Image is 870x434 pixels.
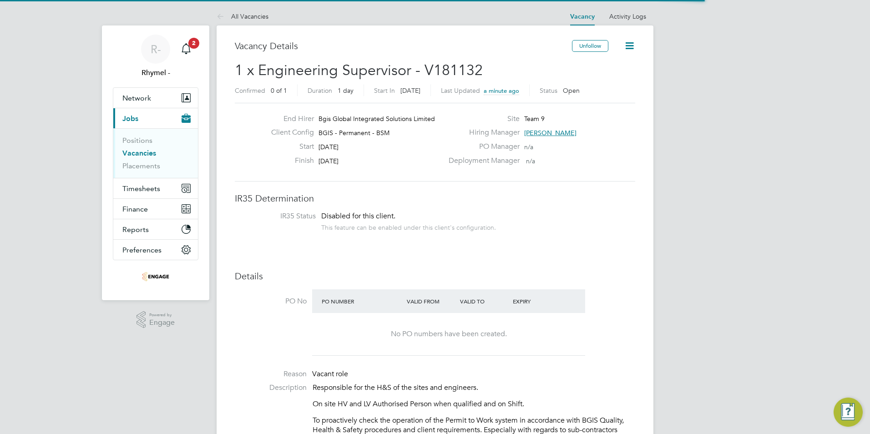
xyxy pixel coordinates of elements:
h3: Details [235,270,635,282]
label: Confirmed [235,86,265,95]
label: Site [443,114,520,124]
div: This feature can be enabled under this client's configuration. [321,221,496,232]
label: Status [540,86,557,95]
button: Jobs [113,108,198,128]
a: Powered byEngage [137,311,175,328]
span: [DATE] [400,86,420,95]
span: Disabled for this client. [321,212,395,221]
div: Jobs [113,128,198,178]
span: a minute ago [484,87,519,95]
span: [DATE] [319,157,339,165]
a: Activity Logs [609,12,646,20]
span: Engage [149,319,175,327]
span: [PERSON_NAME] [524,129,577,137]
span: Rhymel - [113,67,198,78]
span: 0 of 1 [271,86,287,95]
label: Description [235,383,307,393]
span: Finance [122,205,148,213]
button: Engage Resource Center [834,398,863,427]
a: Vacancies [122,149,156,157]
label: IR35 Status [244,212,316,221]
span: 2 [188,38,199,49]
span: Open [563,86,580,95]
a: Positions [122,136,152,145]
label: Start [264,142,314,151]
span: n/a [526,157,535,165]
label: Client Config [264,128,314,137]
div: Valid To [458,293,511,309]
label: Deployment Manager [443,156,520,166]
span: Preferences [122,246,162,254]
label: Hiring Manager [443,128,520,137]
span: [DATE] [319,143,339,151]
span: 1 x Engineering Supervisor - V181132 [235,61,483,79]
span: Network [122,94,151,102]
span: n/a [524,143,533,151]
a: Go to home page [113,269,198,284]
span: Vacant role [312,369,348,378]
div: No PO numbers have been created. [321,329,576,339]
label: End Hirer [264,114,314,124]
label: Reason [235,369,307,379]
span: R- [151,43,161,55]
button: Network [113,88,198,108]
h3: Vacancy Details [235,40,572,52]
label: Finish [264,156,314,166]
div: Valid From [405,293,458,309]
label: PO Manager [443,142,520,151]
label: Duration [308,86,332,95]
p: Responsible for the H&S of the sites and engineers. [313,383,635,393]
a: Placements [122,161,160,170]
a: 2 [177,35,195,64]
span: Timesheets [122,184,160,193]
span: Team 9 [524,115,545,123]
img: thrivesw-logo-retina.png [142,269,169,284]
span: Bgis Global Integrated Solutions Limited [319,115,435,123]
label: Start In [374,86,395,95]
button: Unfollow [572,40,608,52]
nav: Main navigation [102,25,209,300]
span: BGIS - Permanent - BSM [319,129,389,137]
button: Finance [113,199,198,219]
div: PO Number [319,293,405,309]
span: 1 day [338,86,354,95]
button: Preferences [113,240,198,260]
button: Reports [113,219,198,239]
span: Powered by [149,311,175,319]
label: Last Updated [441,86,480,95]
a: All Vacancies [217,12,268,20]
a: R-Rhymel - [113,35,198,78]
p: On site HV and LV Authorised Person when qualified and on Shift. [313,399,635,409]
button: Timesheets [113,178,198,198]
span: Reports [122,225,149,234]
div: Expiry [511,293,564,309]
span: Jobs [122,114,138,123]
label: PO No [235,297,307,306]
h3: IR35 Determination [235,192,635,204]
a: Vacancy [570,13,595,20]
